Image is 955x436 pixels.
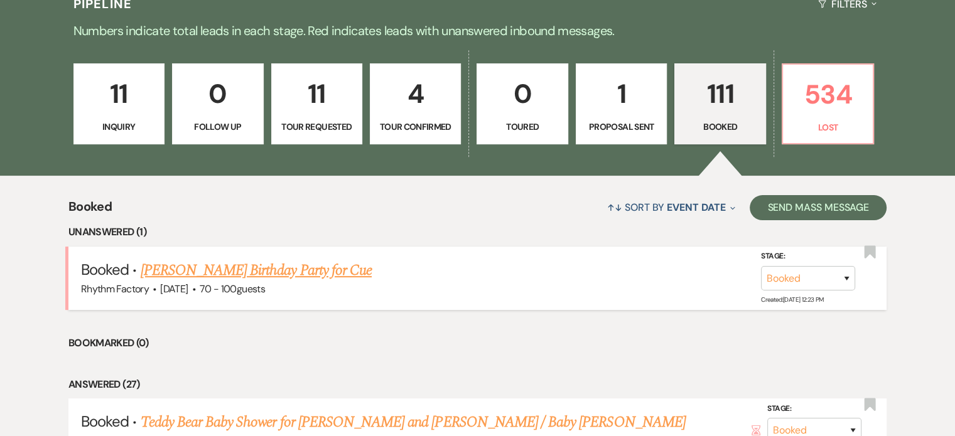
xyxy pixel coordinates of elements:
p: Tour Confirmed [378,120,453,134]
span: Event Date [667,201,725,214]
a: 111Booked [674,63,765,145]
span: [DATE] [160,282,188,295]
p: Follow Up [180,120,255,134]
p: 1 [584,73,659,115]
p: 4 [378,73,453,115]
label: Stage: [761,250,855,263]
p: 0 [180,73,255,115]
a: 1Proposal Sent [576,63,667,145]
p: Lost [790,120,865,134]
button: Sort By Event Date [602,191,740,224]
a: 534Lost [782,63,874,145]
p: Proposal Sent [584,120,659,134]
span: Created: [DATE] 12:23 PM [761,295,823,304]
p: Booked [683,120,757,134]
p: 111 [683,73,757,115]
button: Send Mass Message [750,195,887,220]
li: Unanswered (1) [68,224,887,240]
p: Numbers indicate total leads in each stage. Red indicates leads with unanswered inbound messages. [26,21,930,41]
p: 11 [82,73,156,115]
a: 11Tour Requested [271,63,362,145]
a: 11Inquiry [73,63,165,145]
span: ↑↓ [607,201,622,214]
p: Inquiry [82,120,156,134]
span: Rhythm Factory [81,282,149,295]
span: Booked [81,260,129,279]
a: 0Follow Up [172,63,263,145]
li: Answered (27) [68,376,887,393]
label: Stage: [767,402,861,416]
a: 4Tour Confirmed [370,63,461,145]
p: 534 [790,73,865,115]
a: 0Toured [477,63,568,145]
a: Teddy Bear Baby Shower for [PERSON_NAME] and [PERSON_NAME] / Baby [PERSON_NAME] [141,411,686,433]
span: 70 - 100 guests [200,282,265,295]
a: [PERSON_NAME] Birthday Party for Cue [141,259,372,282]
p: 11 [279,73,354,115]
span: Booked [81,412,129,431]
p: Toured [485,120,559,134]
span: Booked [68,197,112,224]
p: Tour Requested [279,120,354,134]
li: Bookmarked (0) [68,335,887,351]
p: 0 [485,73,559,115]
